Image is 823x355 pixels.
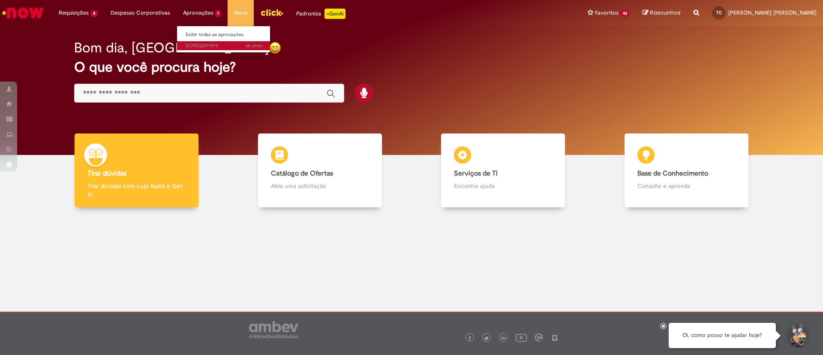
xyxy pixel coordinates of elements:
img: logo_footer_naosei.png [551,334,559,341]
span: 4 [90,10,98,17]
p: Consulte e aprenda [637,182,736,190]
span: Rascunhos [650,9,681,17]
ul: Aprovações [177,26,271,53]
p: Tirar dúvidas com Lupi Assist e Gen Ai [87,182,186,199]
b: Serviços de TI [454,169,498,178]
div: Padroniza [296,9,345,19]
p: Encontre ajuda [454,182,552,190]
img: logo_footer_ambev_rotulo_gray.png [249,321,298,338]
a: Serviços de TI Encontre ajuda [411,134,595,208]
p: Abra uma solicitação [271,182,369,190]
h2: Bom dia, [GEOGRAPHIC_DATA] [74,40,269,55]
img: logo_footer_youtube.png [516,332,527,343]
button: Iniciar Conversa de Suporte [784,323,810,349]
span: DCREQ0171075 [186,42,263,49]
a: Exibir todas as aprovações [177,30,271,39]
span: Aprovações [183,9,213,17]
b: Tirar dúvidas [87,169,126,178]
span: Requisições [59,9,89,17]
a: Base de Conhecimento Consulte e aprenda [595,134,778,208]
img: logo_footer_facebook.png [468,336,472,340]
a: Rascunhos [643,9,681,17]
h2: O que você procura hoje? [74,60,749,75]
span: TC [716,10,722,15]
img: happy-face.png [269,42,281,54]
span: More [234,9,247,17]
span: 43 [620,10,630,17]
img: logo_footer_linkedin.png [502,336,506,341]
p: +GenAi [324,9,345,19]
time: 01/10/2025 03:49:23 [246,42,263,49]
span: Favoritos [595,9,619,17]
span: [PERSON_NAME] [PERSON_NAME] [728,9,817,16]
b: Base de Conhecimento [637,169,708,178]
b: Catálogo de Ofertas [271,169,333,178]
span: Despesas Corporativas [111,9,170,17]
span: 1 [215,10,222,17]
img: click_logo_yellow_360x200.png [260,6,283,19]
img: logo_footer_twitter.png [484,336,489,340]
a: Catálogo de Ofertas Abra uma solicitação [228,134,412,208]
img: ServiceNow [1,4,45,21]
div: Oi, como posso te ajudar hoje? [669,323,776,348]
img: logo_footer_workplace.png [535,334,543,341]
a: Aberto DCREQ0171075 : [177,41,271,51]
a: Tirar dúvidas Tirar dúvidas com Lupi Assist e Gen Ai [45,134,228,208]
span: 6h atrás [246,42,263,49]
